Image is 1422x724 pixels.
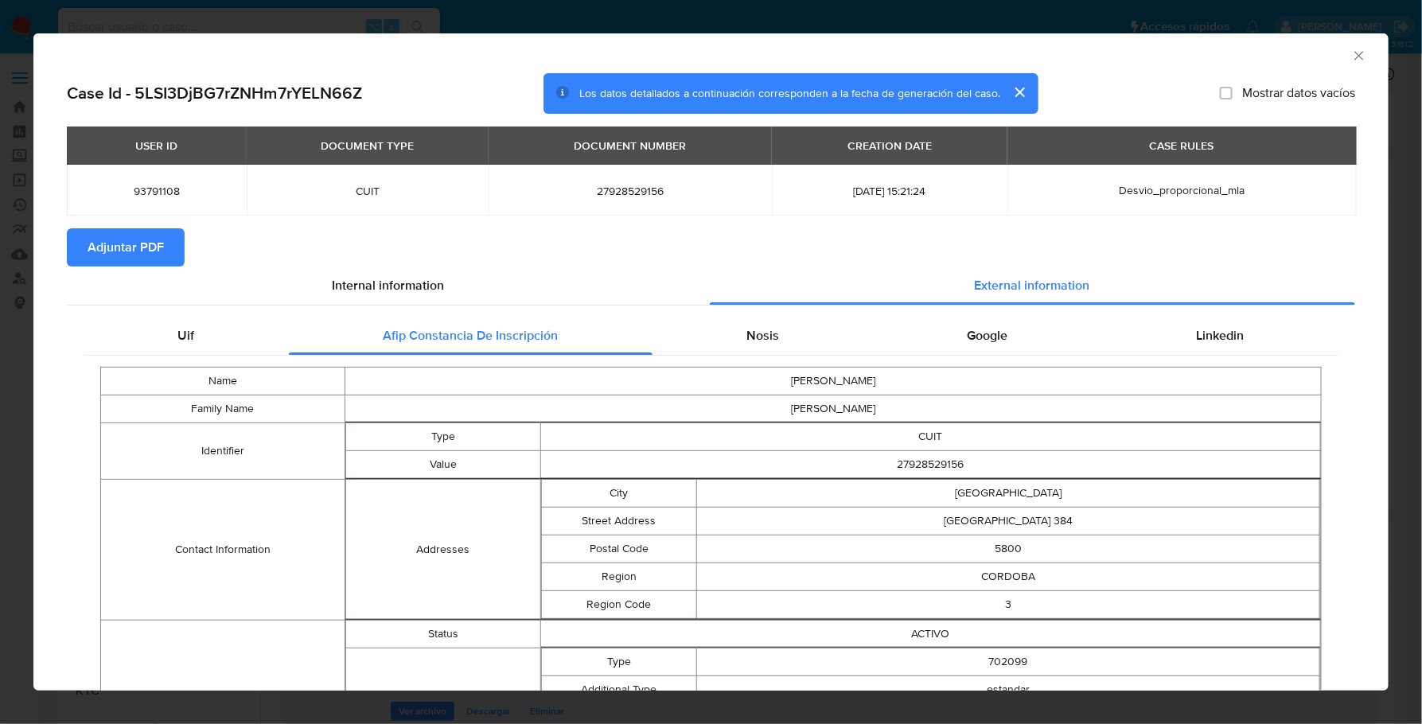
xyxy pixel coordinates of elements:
span: External information [975,276,1090,294]
td: Type [345,423,540,451]
td: 27928529156 [540,451,1320,479]
td: CORDOBA [697,563,1320,591]
span: Uif [177,326,194,344]
span: 93791108 [86,184,228,198]
td: Status [345,621,540,648]
td: 3 [697,591,1320,619]
td: Additional Type [541,676,697,704]
td: estandar [697,676,1320,704]
span: Linkedin [1197,326,1245,344]
div: USER ID [126,132,187,159]
td: Postal Code [541,535,697,563]
span: Nosis [746,326,779,344]
td: City [541,480,697,508]
span: 27928529156 [508,184,753,198]
span: Desvio_proporcional_mla [1119,182,1245,198]
div: closure-recommendation-modal [33,33,1389,691]
div: DOCUMENT NUMBER [565,132,696,159]
div: DOCUMENT TYPE [311,132,423,159]
span: Google [968,326,1008,344]
div: Detailed external info [84,317,1338,355]
td: Family Name [101,395,345,423]
td: Region Code [541,591,697,619]
td: Type [541,648,697,676]
td: [PERSON_NAME] [345,395,1321,423]
span: Afip Constancia De Inscripción [383,326,558,344]
td: Value [345,451,540,479]
td: Street Address [541,508,697,535]
div: CREATION DATE [838,132,941,159]
span: [DATE] 15:21:24 [791,184,988,198]
input: Mostrar datos vacíos [1220,87,1233,99]
td: CUIT [540,423,1320,451]
td: Identifier [101,423,345,480]
td: [PERSON_NAME] [345,368,1321,395]
td: Contact Information [101,480,345,621]
td: Name [101,368,345,395]
button: Adjuntar PDF [67,228,185,267]
button: Cerrar ventana [1351,48,1366,62]
td: [GEOGRAPHIC_DATA] 384 [697,508,1320,535]
td: ACTIVO [540,621,1320,648]
td: 702099 [697,648,1320,676]
td: Addresses [345,480,540,620]
span: Mostrar datos vacíos [1242,85,1355,101]
span: CUIT [266,184,470,198]
span: Internal information [332,276,444,294]
td: 5800 [697,535,1320,563]
td: Region [541,563,697,591]
span: Adjuntar PDF [88,230,164,265]
div: CASE RULES [1140,132,1224,159]
div: Detailed info [67,267,1355,305]
button: cerrar [1000,73,1038,111]
span: Los datos detallados a continuación corresponden a la fecha de generación del caso. [579,85,1000,101]
h2: Case Id - 5LSI3DjBG7rZNHm7rYELN66Z [67,83,362,103]
td: [GEOGRAPHIC_DATA] [697,480,1320,508]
